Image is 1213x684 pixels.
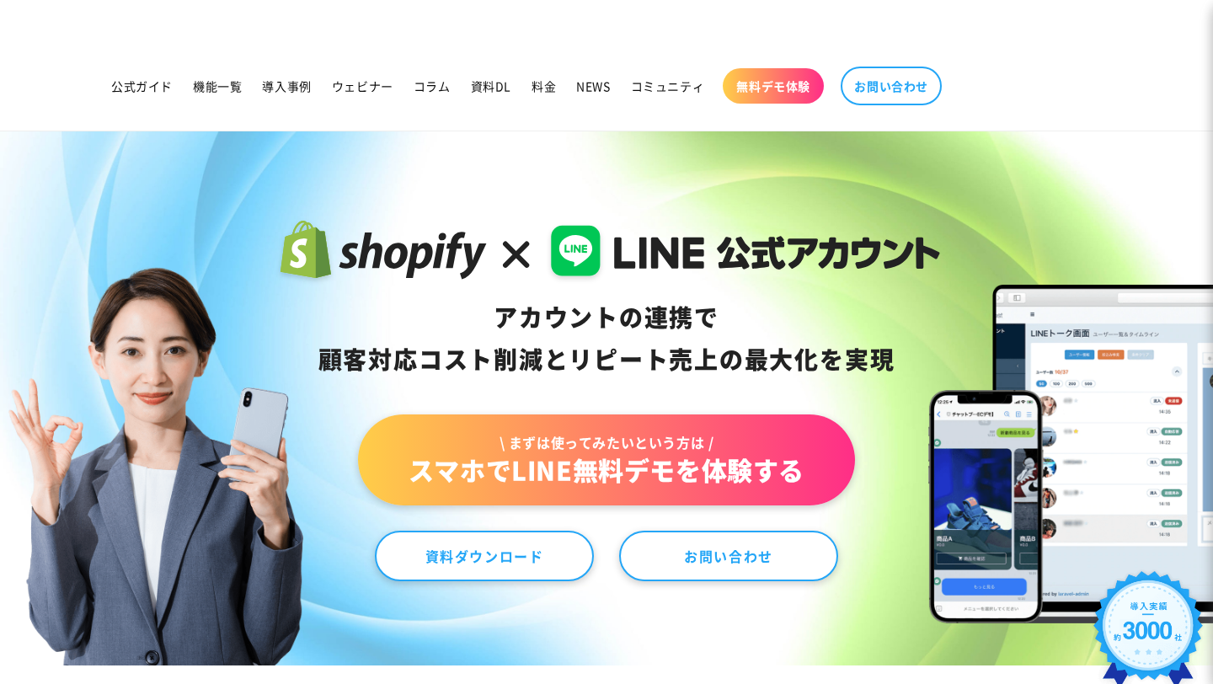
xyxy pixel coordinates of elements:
[621,68,715,104] a: コミュニティ
[566,68,620,104] a: NEWS
[375,531,594,581] a: 資料ダウンロード
[461,68,521,104] a: 資料DL
[736,78,810,94] span: 無料デモ体験
[619,531,838,581] a: お問い合わせ
[358,414,855,505] a: \ まずは使ってみたいという方は /スマホでLINE無料デモを体験する
[403,68,461,104] a: コラム
[332,78,393,94] span: ウェビナー
[723,68,824,104] a: 無料デモ体験
[273,297,941,381] div: アカウントの連携で 顧客対応コスト削減と リピート売上の 最大化を実現
[631,78,705,94] span: コミュニティ
[521,68,566,104] a: 料金
[252,68,321,104] a: 導入事例
[532,78,556,94] span: 料金
[111,78,173,94] span: 公式ガイド
[414,78,451,94] span: コラム
[322,68,403,104] a: ウェビナー
[101,68,183,104] a: 公式ガイド
[193,78,242,94] span: 機能一覧
[262,78,311,94] span: 導入事例
[409,433,804,452] span: \ まずは使ってみたいという方は /
[576,78,610,94] span: NEWS
[471,78,511,94] span: 資料DL
[183,68,252,104] a: 機能一覧
[854,78,928,94] span: お問い合わせ
[841,67,942,105] a: お問い合わせ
